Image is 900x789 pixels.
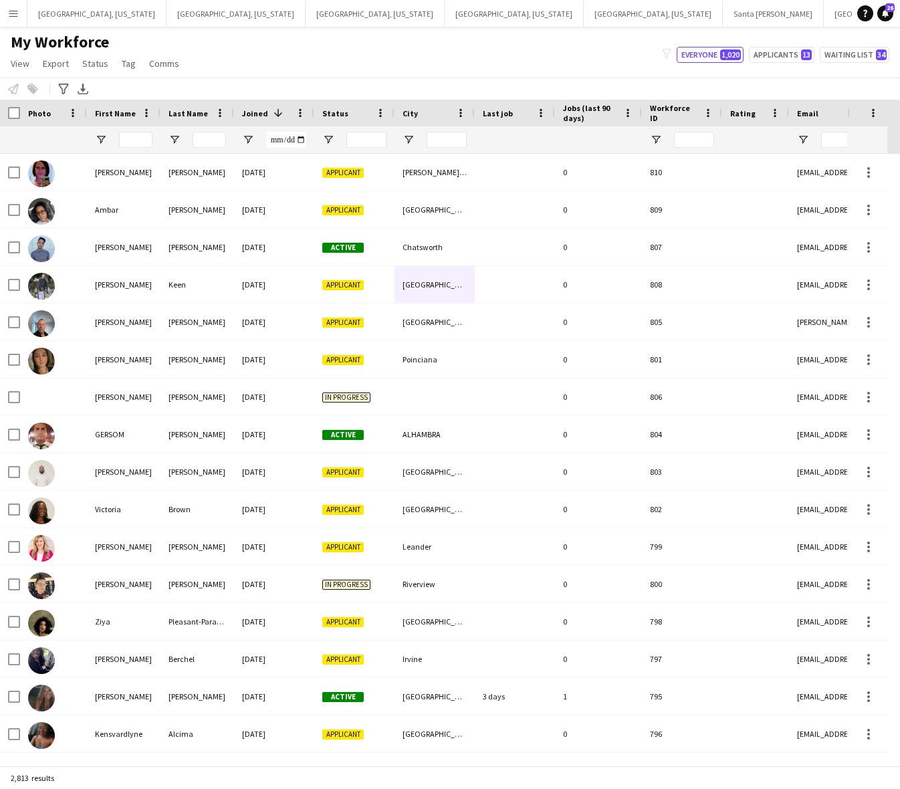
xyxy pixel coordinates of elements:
div: 0 [555,491,642,528]
div: [GEOGRAPHIC_DATA][PERSON_NAME] [395,715,475,752]
div: [DATE] [234,715,314,752]
div: [PERSON_NAME] [87,304,160,340]
div: 0 [555,378,642,415]
div: [PERSON_NAME] [160,566,234,602]
div: 810 [642,154,722,191]
button: Open Filter Menu [95,134,107,146]
div: 800 [642,566,722,602]
button: Open Filter Menu [168,134,181,146]
div: Kensvardlyne [87,715,160,752]
a: 26 [877,5,893,21]
img: Cynthia Pattison [28,160,55,187]
span: First Name [95,108,136,118]
div: 806 [642,378,722,415]
a: Comms [144,55,185,72]
span: Applicant [322,505,364,515]
span: Last Name [168,108,208,118]
button: [GEOGRAPHIC_DATA], [US_STATE] [445,1,584,27]
div: [DATE] [234,528,314,565]
img: Marcus Cobbs [28,460,55,487]
input: Joined Filter Input [266,132,306,148]
button: [GEOGRAPHIC_DATA], [US_STATE] [584,1,723,27]
div: 804 [642,416,722,453]
span: Applicant [322,205,364,215]
span: Status [322,108,348,118]
span: Tag [122,58,136,70]
div: GERSOM [87,416,160,453]
img: Ambar Rodriguez [28,198,55,225]
button: Santa [PERSON_NAME] [723,1,824,27]
img: Victoria Brown [28,497,55,524]
img: Jayson Ames [28,235,55,262]
div: 805 [642,304,722,340]
button: Open Filter Menu [403,134,415,146]
div: [DATE] [234,566,314,602]
div: [DATE] [234,378,314,415]
div: [DATE] [234,641,314,677]
div: [DATE] [234,191,314,228]
div: [GEOGRAPHIC_DATA] [395,491,475,528]
div: 0 [555,453,642,490]
button: [GEOGRAPHIC_DATA], [US_STATE] [27,1,166,27]
span: Photo [28,108,51,118]
div: [DATE] [234,341,314,378]
button: Everyone1,020 [677,47,744,63]
div: [GEOGRAPHIC_DATA] [395,453,475,490]
a: View [5,55,35,72]
div: 0 [555,566,642,602]
input: City Filter Input [427,132,467,148]
div: [DATE] [234,491,314,528]
div: [PERSON_NAME] [160,154,234,191]
div: [PERSON_NAME] [160,528,234,565]
span: Applicant [322,168,364,178]
app-action-btn: Export XLSX [75,81,91,97]
div: 0 [555,341,642,378]
img: Kensvardlyne Alcima [28,722,55,749]
span: Active [322,692,364,702]
div: [PERSON_NAME] [87,453,160,490]
div: 802 [642,491,722,528]
div: Chatsworth [395,229,475,265]
div: [PERSON_NAME] [87,566,160,602]
div: Irvine [395,641,475,677]
a: Export [37,55,74,72]
div: [PERSON_NAME] [87,378,160,415]
div: 0 [555,266,642,303]
span: Rating [730,108,756,118]
img: Ashley Horner [28,535,55,562]
div: Keen [160,266,234,303]
img: Brent Lemberg [28,310,55,337]
span: Applicant [322,467,364,477]
span: Joined [242,108,268,118]
div: [DATE] [234,154,314,191]
div: [PERSON_NAME] [87,341,160,378]
span: Applicant [322,280,364,290]
div: Ambar [87,191,160,228]
div: [PERSON_NAME] [160,304,234,340]
span: Workforce ID [650,103,698,123]
span: View [11,58,29,70]
input: Workforce ID Filter Input [674,132,714,148]
span: 34 [876,49,887,60]
div: 0 [555,603,642,640]
button: Open Filter Menu [242,134,254,146]
div: Riverview [395,566,475,602]
div: 807 [642,229,722,265]
button: Waiting list34 [820,47,889,63]
span: Active [322,243,364,253]
span: 1,020 [720,49,741,60]
div: [DATE] [234,603,314,640]
div: [PERSON_NAME] [87,266,160,303]
div: 0 [555,715,642,752]
span: Jobs (last 90 days) [563,103,618,123]
div: [PERSON_NAME] [160,341,234,378]
div: Ziya [87,603,160,640]
button: Open Filter Menu [322,134,334,146]
img: Cindy Harrell [28,685,55,711]
img: Stephania Berchel [28,647,55,674]
div: 0 [555,191,642,228]
div: [DATE] [234,453,314,490]
div: 801 [642,341,722,378]
div: [PERSON_NAME][DEMOGRAPHIC_DATA] [395,154,475,191]
div: [DATE] [234,416,314,453]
